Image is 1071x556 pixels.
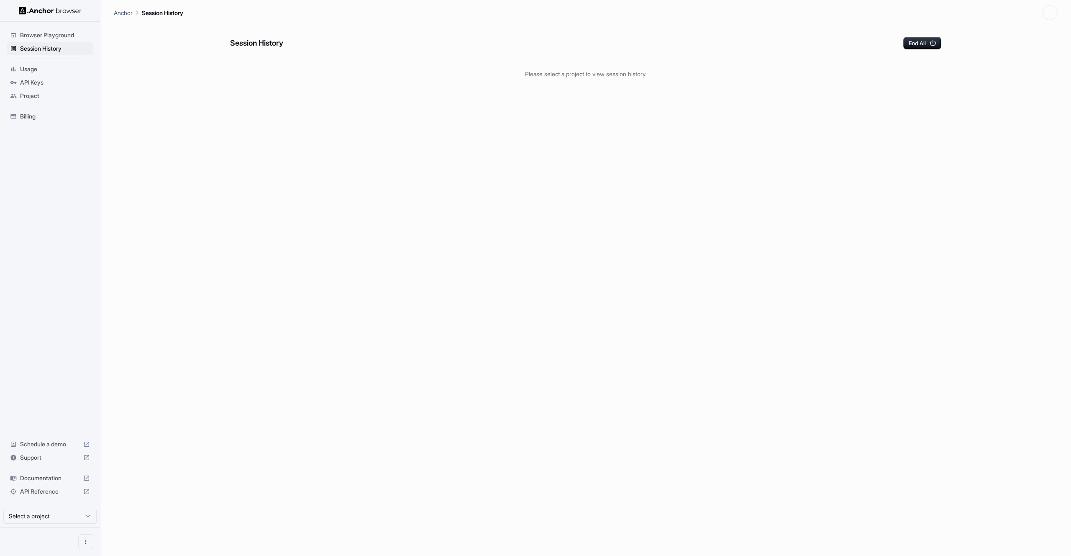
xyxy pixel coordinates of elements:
span: Schedule a demo [20,440,80,448]
span: Usage [20,65,90,73]
span: Browser Playground [20,31,90,39]
span: API Keys [20,78,90,87]
p: Session History [142,8,183,17]
span: API Reference [20,487,80,496]
div: Browser Playground [7,28,93,42]
div: Session History [7,42,93,55]
div: Support [7,451,93,464]
p: Please select a project to view session history. [230,69,941,78]
div: Project [7,89,93,103]
div: Schedule a demo [7,438,93,451]
h6: Session History [230,37,283,49]
span: Session History [20,44,90,53]
span: Support [20,453,80,462]
p: Anchor [114,8,133,17]
div: API Keys [7,76,93,89]
button: End All [903,37,941,49]
div: API Reference [7,485,93,498]
span: Project [20,92,90,100]
div: Documentation [7,471,93,485]
span: Documentation [20,474,80,482]
button: Open menu [78,534,93,549]
div: Usage [7,62,93,76]
nav: breadcrumb [114,8,183,17]
div: Billing [7,110,93,123]
span: Billing [20,112,90,121]
img: Anchor Logo [19,7,82,15]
